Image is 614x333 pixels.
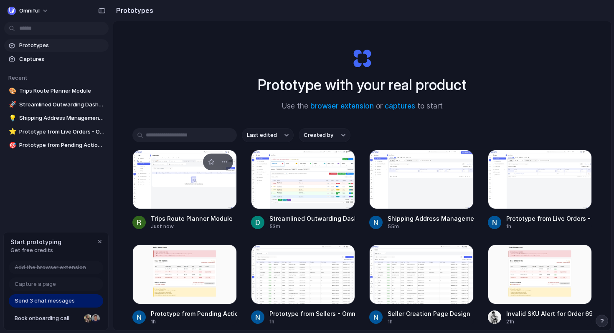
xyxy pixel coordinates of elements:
a: 💡Shipping Address Management Window [4,112,109,124]
a: browser extension [310,102,374,110]
div: Prototype from Live Orders - Omniful Staging [506,214,592,223]
a: Prototype from Live Orders - Omniful StagingPrototype from Live Orders - Omniful Staging1h [488,150,592,230]
div: 1h [388,318,470,325]
div: ⭐ [9,127,15,136]
a: Shipping Address Management WindowShipping Address Management Window55m [369,150,474,230]
div: Nicole Kubica [83,313,93,323]
button: 🎨 [8,87,16,95]
div: 21h [506,318,592,325]
span: Streamlined Outwarding Dashboard [19,101,105,109]
div: Trips Route Planner Module [151,214,233,223]
span: Book onboarding call [15,314,81,323]
span: Send 3 chat messages [15,297,75,305]
button: Created by [299,128,350,142]
div: 💡 [9,114,15,123]
div: Just now [151,223,233,230]
span: Start prototyping [10,237,61,246]
span: Trips Route Planner Module [19,87,105,95]
a: Prototype from Sellers - Omniful StagingPrototype from Sellers - Omniful Staging1h [251,245,355,325]
h2: Prototypes [113,5,153,15]
h1: Prototype with your real product [258,74,467,96]
div: Shipping Address Management Window [388,214,474,223]
div: 🎯 [9,141,15,150]
a: Seller Creation Page DesignSeller Creation Page Design1h [369,245,474,325]
div: 1h [151,318,237,325]
div: Seller Creation Page Design [388,309,470,318]
div: Prototype from Pending Actions - Orders, Order ID 6983936409737 [151,309,237,318]
a: 🚀Streamlined Outwarding Dashboard [4,98,109,111]
a: Prototypes [4,39,109,52]
a: 🎯Prototype from Pending Actions - Orders, Order ID 6983936409737 [4,139,109,151]
span: Get free credits [10,246,61,255]
span: Shipping Address Management Window [19,114,105,122]
a: 🎨Trips Route Planner Module [4,85,109,97]
span: Prototype from Pending Actions - Orders, Order ID 6983936409737 [19,141,105,149]
div: 53m [269,223,355,230]
a: Invalid SKU Alert for Order 6983936409737Invalid SKU Alert for Order 698393640973721h [488,245,592,325]
div: 55m [388,223,474,230]
div: Prototype from Sellers - Omniful Staging [269,309,355,318]
div: Streamlined Outwarding Dashboard [269,214,355,223]
button: 🚀 [8,101,16,109]
span: Prototype from Live Orders - Omniful Staging [19,128,105,136]
span: Omniful [19,7,40,15]
a: Book onboarding call [9,312,103,325]
span: Capture a page [15,280,56,288]
span: Captures [19,55,105,63]
button: 🎯 [8,141,16,149]
button: ⭐ [8,128,16,136]
span: Last edited [247,131,277,139]
div: 🎨 [9,86,15,96]
span: Add the browser extension [15,263,86,272]
a: captures [385,102,415,110]
a: Streamlined Outwarding DashboardStreamlined Outwarding Dashboard53m [251,150,355,230]
button: Last edited [242,128,294,142]
span: Created by [304,131,333,139]
a: Captures [4,53,109,66]
a: ⭐Prototype from Live Orders - Omniful Staging [4,126,109,138]
div: 🚀 [9,100,15,109]
div: Invalid SKU Alert for Order 6983936409737 [506,309,592,318]
div: Christian Iacullo [91,313,101,323]
span: Recent [8,74,28,81]
div: 1h [269,318,355,325]
a: Prototype from Pending Actions - Orders, Order ID 6983936409737Prototype from Pending Actions - O... [132,245,237,325]
a: Trips Route Planner ModuleTrips Route Planner ModuleJust now [132,150,237,230]
button: 💡 [8,114,16,122]
button: Omniful [4,4,53,18]
span: Prototypes [19,41,105,50]
div: 1h [506,223,592,230]
span: Use the or to start [282,101,443,112]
